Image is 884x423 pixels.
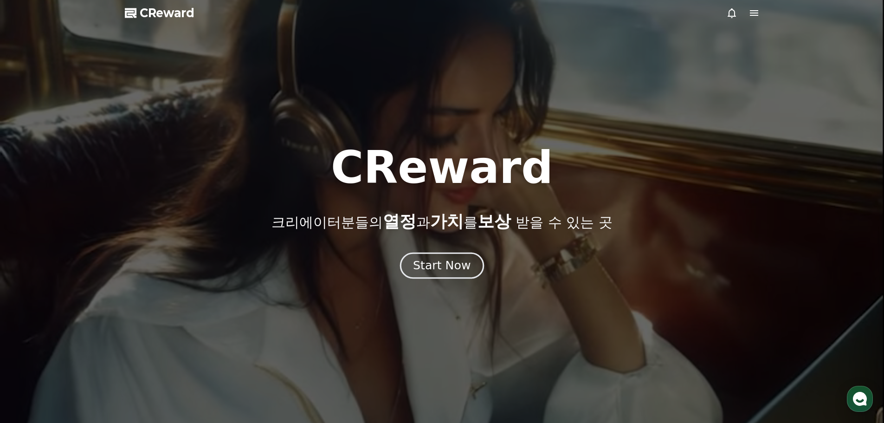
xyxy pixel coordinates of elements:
span: 보상 [477,212,511,231]
h1: CReward [331,145,553,190]
a: 설정 [120,294,178,318]
span: 열정 [383,212,416,231]
p: 크리에이터분들의 과 를 받을 수 있는 곳 [271,212,612,231]
span: CReward [140,6,194,20]
span: 설정 [143,308,155,316]
button: Start Now [400,252,484,279]
a: Start Now [402,262,482,271]
div: Start Now [413,258,471,273]
span: 가치 [430,212,464,231]
span: 홈 [29,308,35,316]
span: 대화 [85,309,96,316]
a: CReward [125,6,194,20]
a: 홈 [3,294,61,318]
a: 대화 [61,294,120,318]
